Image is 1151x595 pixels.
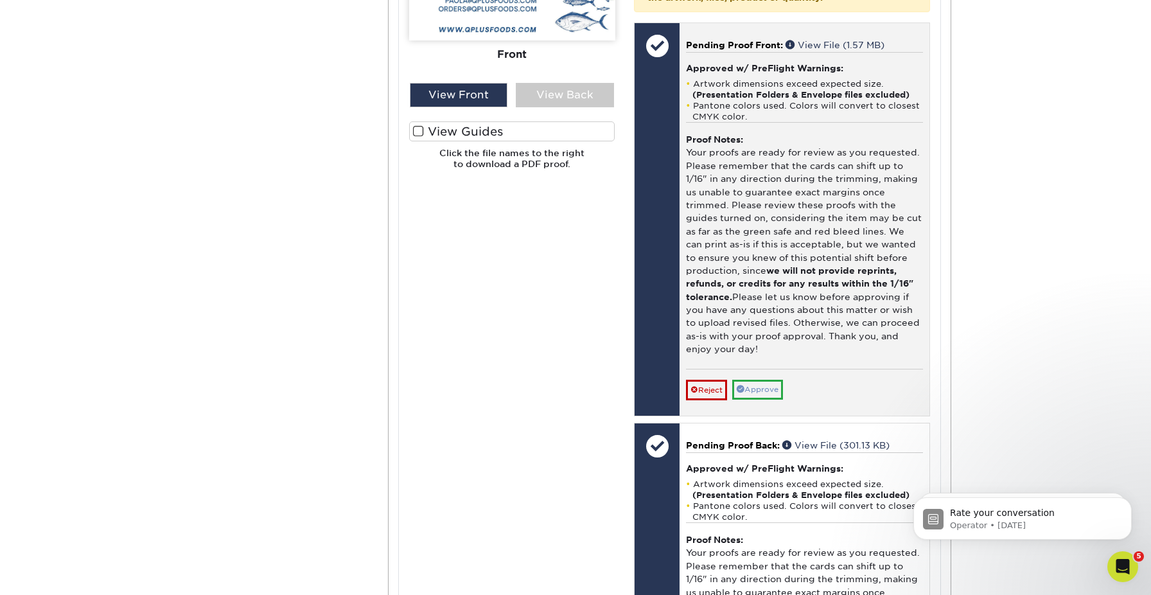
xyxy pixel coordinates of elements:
strong: (Presentation Folders & Envelope files excluded) [692,490,909,500]
li: Artwork dimensions exceed expected size. [686,479,923,501]
span: 5 [1134,551,1144,562]
li: Artwork dimensions exceed expected size. [686,78,923,100]
a: View File (1.57 MB) [786,40,884,50]
div: View Front [410,83,508,107]
iframe: Intercom live chat [1107,551,1138,582]
div: View Back [516,83,614,107]
h4: Approved w/ PreFlight Warnings: [686,463,923,474]
a: Approve [732,380,783,400]
h6: Click the file names to the right to download a PDF proof. [409,148,615,179]
b: we will not provide reprints, refunds, or credits for any results within the 1/16" tolerance. [686,265,913,302]
label: View Guides [409,121,615,141]
strong: (Presentation Folders & Envelope files excluded) [692,90,909,100]
a: View File (301.13 KB) [782,440,890,450]
iframe: Intercom notifications message [894,470,1151,560]
strong: Proof Notes: [686,535,743,545]
span: Pending Proof Front: [686,40,783,50]
a: Reject [686,380,727,400]
div: Your proofs are ready for review as you requested. Please remember that the cards can shift up to... [686,122,923,369]
div: Front [409,40,615,69]
strong: Proof Notes: [686,134,743,145]
li: Pantone colors used. Colors will convert to closest CMYK color. [686,501,923,522]
h4: Approved w/ PreFlight Warnings: [686,63,923,73]
span: Pending Proof Back: [686,440,780,450]
li: Pantone colors used. Colors will convert to closest CMYK color. [686,100,923,122]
